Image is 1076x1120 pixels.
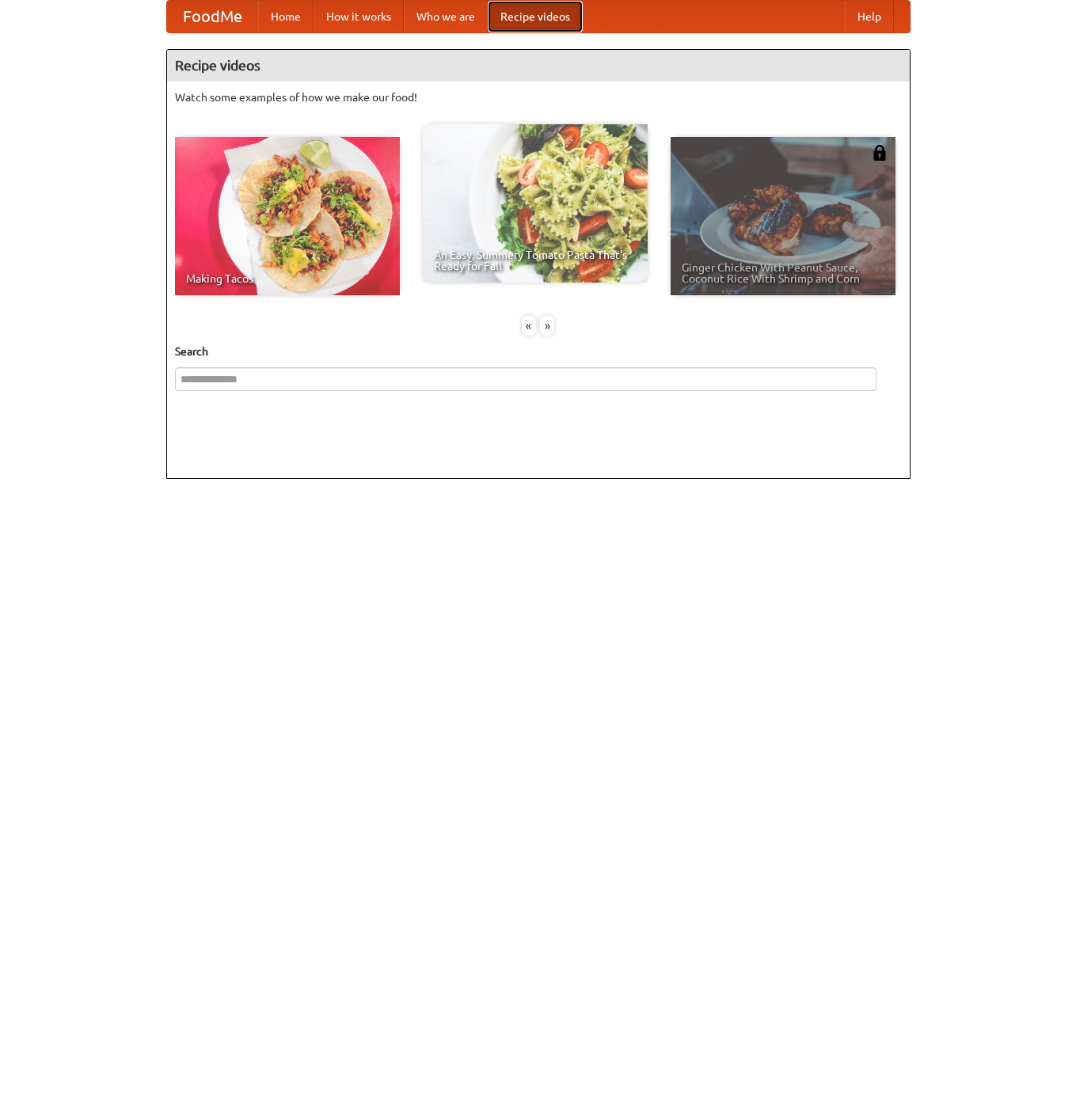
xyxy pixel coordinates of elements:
h4: Recipe videos [167,50,910,82]
a: Home [258,1,314,32]
a: How it works [314,1,404,32]
a: Who we are [404,1,488,32]
span: Making Tacos [186,273,389,284]
div: « [522,316,536,336]
div: » [540,316,554,336]
a: Help [845,1,894,32]
a: Recipe videos [488,1,583,32]
p: Watch some examples of how we make our food! [175,89,902,105]
img: 483408.png [872,145,888,161]
a: Making Tacos [175,137,400,295]
span: An Easy, Summery Tomato Pasta That's Ready for Fall [434,249,637,271]
a: An Easy, Summery Tomato Pasta That's Ready for Fall [423,124,648,283]
h5: Search [175,344,902,359]
a: FoodMe [167,1,258,32]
